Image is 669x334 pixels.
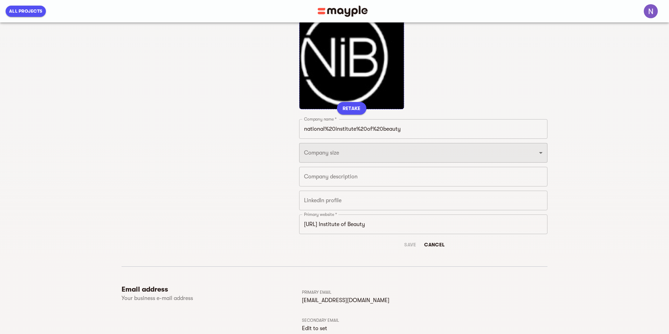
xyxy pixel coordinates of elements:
[421,238,447,251] button: Cancel
[302,296,545,305] p: [EMAIL_ADDRESS][DOMAIN_NAME]
[302,290,331,295] span: PRIMARY EMAIL
[343,104,361,113] span: RETAKE
[122,294,255,302] p: Your business e-mail address
[424,240,444,249] span: Cancel
[6,6,46,17] button: All Projects
[122,285,299,294] h6: Email address
[302,324,545,333] p: Edit to set
[9,7,42,15] span: All Projects
[337,102,366,115] button: RETAKE
[299,119,547,139] input: Company name *
[318,6,368,17] img: Main logo
[644,4,658,18] img: ZffWLp3jQudYq3t2018F
[302,318,339,323] span: SECONDARY EMAIL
